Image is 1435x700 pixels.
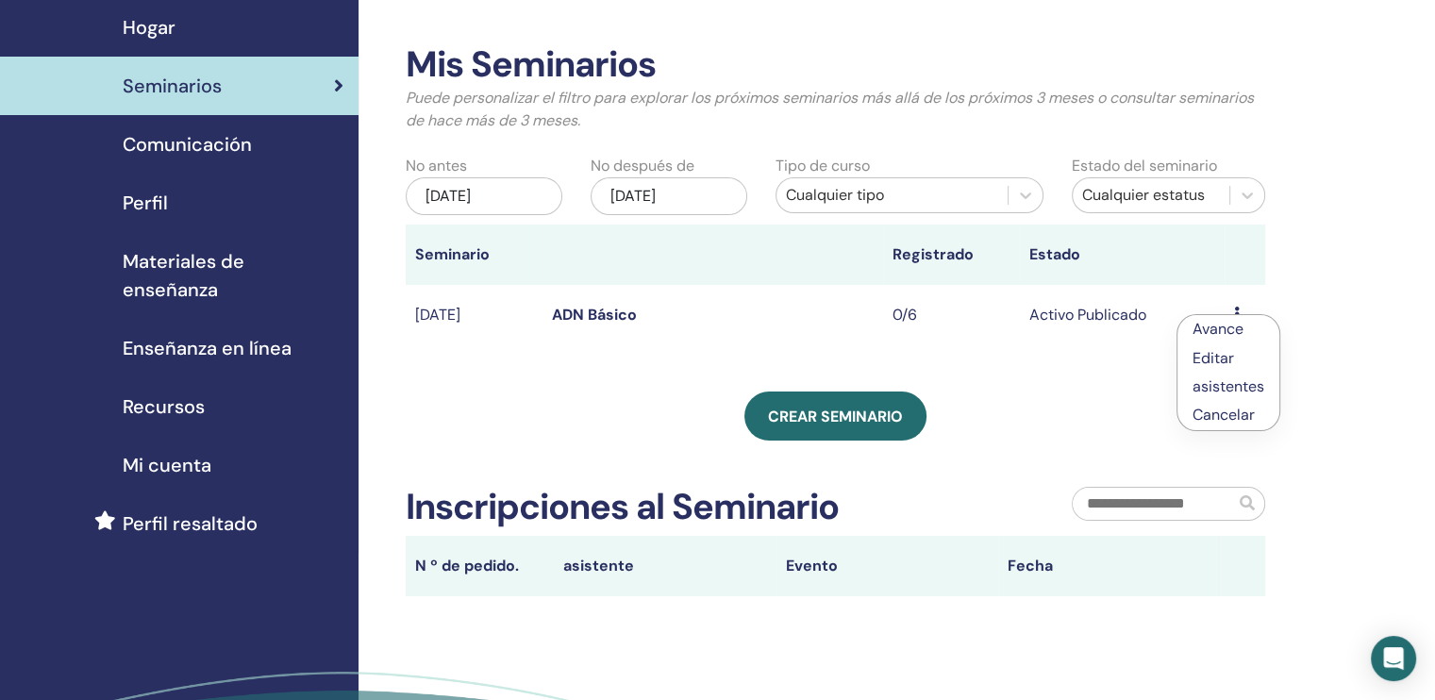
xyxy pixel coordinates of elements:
[776,536,999,596] th: Evento
[406,87,1265,132] p: Puede personalizar el filtro para explorar los próximos seminarios más allá de los próximos 3 mes...
[768,407,903,426] span: Crear seminario
[1371,636,1416,681] div: Open Intercom Messenger
[1193,348,1234,368] a: Editar
[1020,225,1225,285] th: Estado
[123,72,222,100] span: Seminarios
[123,334,292,362] span: Enseñanza en línea
[998,536,1221,596] th: Fecha
[786,184,998,207] div: Cualquier tipo
[406,486,839,529] h2: Inscripciones al Seminario
[1193,404,1264,426] p: Cancelar
[554,536,776,596] th: asistente
[123,509,258,538] span: Perfil resaltado
[1020,285,1225,346] td: Activo Publicado
[406,536,554,596] th: N º de pedido.
[123,13,175,42] span: Hogar
[123,247,343,304] span: Materiales de enseñanza
[406,43,1265,87] h2: Mis Seminarios
[883,285,1020,346] td: 0/6
[552,305,637,325] a: ADN Básico
[406,225,542,285] th: Seminario
[1072,155,1217,177] label: Estado del seminario
[406,285,542,346] td: [DATE]
[591,177,747,215] div: [DATE]
[591,155,694,177] label: No después de
[744,392,926,441] a: Crear seminario
[1193,376,1264,396] a: asistentes
[123,392,205,421] span: Recursos
[123,189,168,217] span: Perfil
[406,177,562,215] div: [DATE]
[1082,184,1220,207] div: Cualquier estatus
[406,155,467,177] label: No antes
[123,130,252,158] span: Comunicación
[123,451,211,479] span: Mi cuenta
[776,155,870,177] label: Tipo de curso
[1193,319,1243,339] a: Avance
[883,225,1020,285] th: Registrado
